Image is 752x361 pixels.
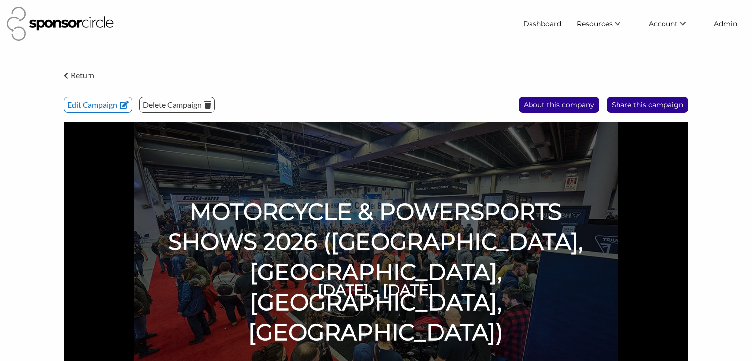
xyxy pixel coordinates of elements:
span: Resources [577,19,613,28]
li: Resources [569,15,641,33]
span: Account [649,19,678,28]
img: Sponsor Circle Logo [7,7,114,41]
p: Delete Campaign [140,97,214,112]
h6: [DATE] - [DATE] [225,280,526,301]
li: Account [641,15,706,33]
h1: MOTORCYCLE & POWERSPORTS SHOWS 2026 ([GEOGRAPHIC_DATA], [GEOGRAPHIC_DATA], [GEOGRAPHIC_DATA], [GE... [150,197,602,347]
p: Edit Campaign [64,97,132,112]
a: Dashboard [515,15,569,33]
p: Share this campaign [607,97,688,112]
p: Return [71,69,94,82]
a: Admin [706,15,745,33]
p: About this company [519,97,599,112]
